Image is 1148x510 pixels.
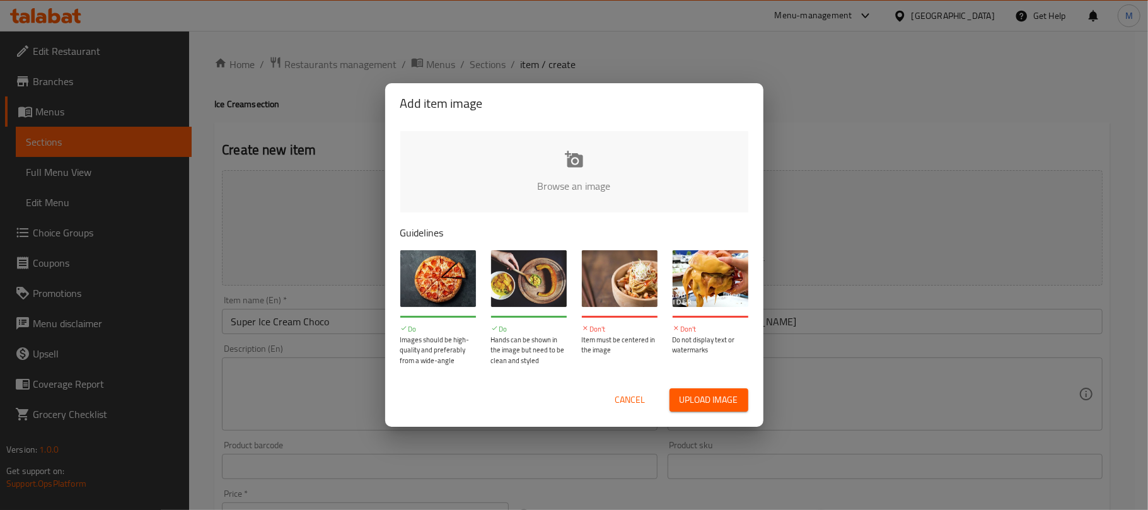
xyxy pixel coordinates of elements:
span: Upload image [680,392,738,408]
p: Do [400,324,476,335]
p: Don't [673,324,748,335]
p: Images should be high-quality and preferably from a wide-angle [400,335,476,366]
img: guide-img-2@3x.jpg [491,250,567,307]
span: Cancel [615,392,646,408]
p: Guidelines [400,225,748,240]
button: Upload image [670,388,748,412]
p: Item must be centered in the image [582,335,658,356]
p: Don't [582,324,658,335]
p: Hands can be shown in the image but need to be clean and styled [491,335,567,366]
img: guide-img-4@3x.jpg [673,250,748,307]
p: Do [491,324,567,335]
button: Cancel [610,388,651,412]
p: Do not display text or watermarks [673,335,748,356]
h2: Add item image [400,93,748,113]
img: guide-img-1@3x.jpg [400,250,476,307]
img: guide-img-3@3x.jpg [582,250,658,307]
